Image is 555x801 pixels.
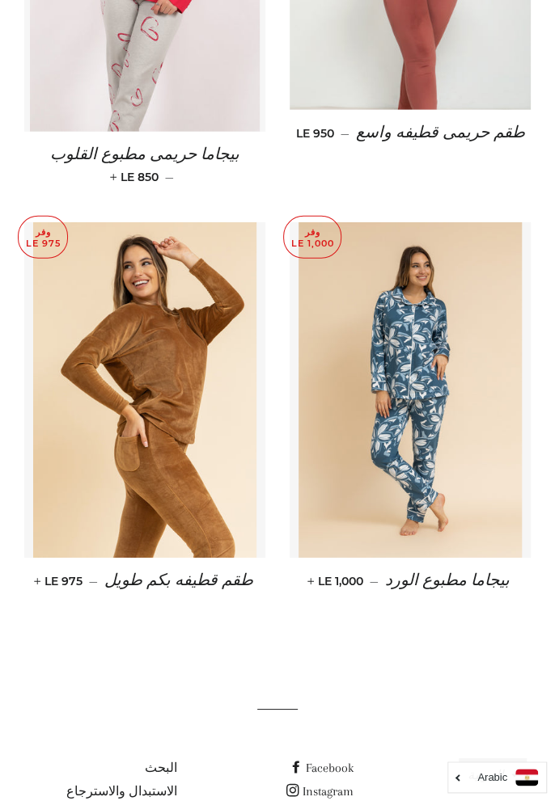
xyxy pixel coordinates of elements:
[341,126,350,141] span: —
[290,761,354,775] a: Facebook
[296,126,334,141] span: LE 950
[456,769,538,786] a: Arabic
[290,558,531,604] a: بيجاما مطبوع الورد — LE 1,000
[165,170,174,184] span: —
[24,132,265,198] a: بيجاما حريمى مطبوع القلوب — LE 850
[284,217,341,258] p: وفر LE 1,000
[145,761,177,775] a: البحث
[113,170,159,184] span: LE 850
[311,574,363,588] span: LE 1,000
[290,110,531,156] a: طقم حريمى قطيفه واسع — LE 950
[459,758,527,793] button: العربية
[37,574,83,588] span: LE 975
[104,571,253,589] span: طقم قطيفه بكم طويل
[19,217,67,258] p: وفر LE 975
[24,558,265,604] a: طقم قطيفه بكم طويل — LE 975
[477,772,507,782] i: Arabic
[89,574,98,588] span: —
[385,571,510,589] span: بيجاما مطبوع الورد
[50,145,239,163] span: بيجاما حريمى مطبوع القلوب
[370,574,379,588] span: —
[286,784,354,799] a: Instagram
[356,124,525,141] span: طقم حريمى قطيفه واسع
[66,784,177,799] a: الاستبدال والاسترجاع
